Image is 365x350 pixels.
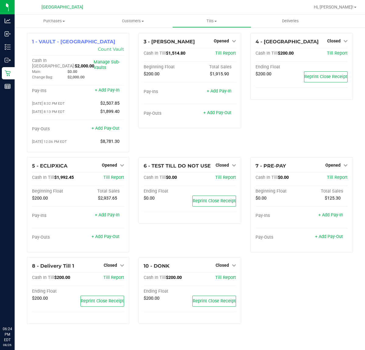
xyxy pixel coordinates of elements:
[256,235,302,240] div: Pay-Outs
[256,213,302,218] div: Pay-Ins
[166,175,177,180] span: $0.00
[32,88,78,94] div: Pay-Ins
[256,64,302,70] div: Ending Float
[193,298,236,304] span: Reprint Close Receipt
[256,51,278,56] span: Cash In Till
[5,18,11,24] inline-svg: Analytics
[166,275,182,280] span: $200.00
[15,15,94,27] a: Purchases
[256,189,302,194] div: Beginning Float
[54,275,70,280] span: $200.00
[304,71,348,82] button: Reprint Close Receipt
[32,163,67,169] span: 5 - ECLIPXICA
[15,18,94,24] span: Purchases
[81,298,124,304] span: Reprint Close Receipt
[41,5,83,10] span: [GEOGRAPHIC_DATA]
[327,51,348,56] a: Till Report
[215,275,236,280] a: Till Report
[327,175,348,180] a: Till Report
[314,5,353,9] span: Hi, [PERSON_NAME]!
[32,275,54,280] span: Cash In Till
[144,71,159,77] span: $200.00
[144,263,170,269] span: 10 - DONK
[100,109,120,114] span: $1,899.40
[95,212,120,218] a: + Add Pay-In
[32,175,54,180] span: Cash In Till
[278,51,294,56] span: $200.00
[103,175,124,180] a: Till Report
[216,163,229,168] span: Closed
[98,196,117,201] span: $2,937.65
[5,44,11,50] inline-svg: Inventory
[54,175,74,180] span: $1,992.45
[67,75,84,79] span: $2,000.00
[274,18,307,24] span: Deliveries
[216,263,229,268] span: Closed
[91,234,120,239] a: + Add Pay-Out
[144,196,155,201] span: $0.00
[144,51,166,56] span: Cash In Till
[203,110,231,115] a: + Add Pay-Out
[144,296,159,301] span: $200.00
[67,69,77,74] span: $0.00
[32,189,78,194] div: Beginning Float
[144,189,190,194] div: Ending Float
[302,189,348,194] div: Total Sales
[210,71,229,77] span: $1,915.90
[91,126,120,131] a: + Add Pay-Out
[193,198,236,204] span: Reprint Close Receipt
[256,196,267,201] span: $0.00
[144,275,166,280] span: Cash In Till
[32,296,48,301] span: $200.00
[192,296,236,307] button: Reprint Close Receipt
[94,60,120,70] a: Manage Sub-Vaults
[32,126,78,132] div: Pay-Outs
[32,289,78,294] div: Ending Float
[215,175,236,180] a: Till Report
[327,38,341,43] span: Closed
[32,139,67,144] span: [DATE] 12:06 PM EDT
[325,163,341,168] span: Opened
[5,31,11,37] inline-svg: Inbound
[144,64,190,70] div: Beginning Float
[256,39,319,45] span: 4 - [GEOGRAPHIC_DATA]
[256,175,278,180] span: Cash In Till
[207,88,231,94] a: + Add Pay-In
[144,163,211,169] span: 6 - TEST TILL DO NOT USE
[6,301,24,319] iframe: Resource center
[215,51,236,56] span: Till Report
[32,196,48,201] span: $200.00
[144,175,166,180] span: Cash In Till
[5,57,11,63] inline-svg: Outbound
[103,275,124,280] a: Till Report
[32,70,41,74] span: Main:
[32,101,65,106] span: [DATE] 8:32 PM EDT
[94,18,172,24] span: Customers
[95,88,120,93] a: + Add Pay-In
[144,39,195,45] span: 3 - [PERSON_NAME]
[144,289,190,294] div: Ending Float
[190,64,236,70] div: Total Sales
[5,70,11,76] inline-svg: Retail
[144,89,190,95] div: Pay-Ins
[214,38,229,43] span: Opened
[318,212,343,218] a: + Add Pay-In
[256,163,286,169] span: 7 - PRE-PAY
[100,101,120,106] span: $2,507.85
[3,326,12,343] p: 06:24 PM EDT
[102,163,117,168] span: Opened
[256,71,271,77] span: $200.00
[78,189,124,194] div: Total Sales
[325,196,341,201] span: $125.30
[100,139,120,144] span: $8,781.30
[304,74,347,79] span: Reprint Close Receipt
[75,63,94,69] span: $2,000.00
[32,110,65,114] span: [DATE] 8:13 PM EDT
[172,15,251,27] a: Tills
